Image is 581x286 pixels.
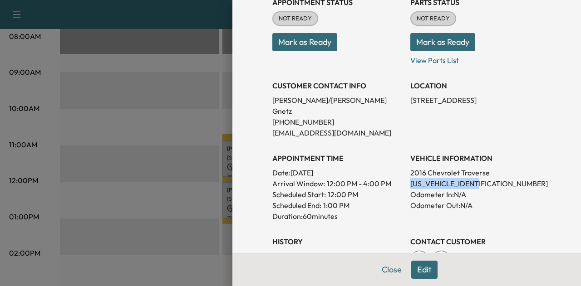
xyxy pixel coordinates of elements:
[410,167,541,178] p: 2016 Chevrolet Traverse
[272,236,403,247] h3: History
[410,153,541,164] h3: VEHICLE INFORMATION
[411,14,455,23] span: NOT READY
[272,189,326,200] p: Scheduled Start:
[410,178,541,189] p: [US_VEHICLE_IDENTIFICATION_NUMBER]
[272,200,321,211] p: Scheduled End:
[272,167,403,178] p: Date: [DATE]
[272,178,403,189] p: Arrival Window:
[272,211,403,222] p: Duration: 60 minutes
[410,236,541,247] h3: CONTACT CUSTOMER
[272,33,337,51] button: Mark as Ready
[272,153,403,164] h3: APPOINTMENT TIME
[410,200,541,211] p: Odometer Out: N/A
[411,261,438,279] button: Edit
[272,127,403,138] p: [EMAIL_ADDRESS][DOMAIN_NAME]
[272,80,403,91] h3: CUSTOMER CONTACT INFO
[410,33,475,51] button: Mark as Ready
[410,95,541,106] p: [STREET_ADDRESS]
[327,178,391,189] span: 12:00 PM - 4:00 PM
[410,189,541,200] p: Odometer In: N/A
[410,80,541,91] h3: LOCATION
[376,261,408,279] button: Close
[272,251,403,262] p: Created By : [PERSON_NAME]
[272,116,403,127] p: [PHONE_NUMBER]
[410,51,541,66] p: View Parts List
[272,95,403,116] p: [PERSON_NAME]/[PERSON_NAME] Gnetz
[323,200,350,211] p: 1:00 PM
[273,14,317,23] span: NOT READY
[328,189,358,200] p: 12:00 PM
